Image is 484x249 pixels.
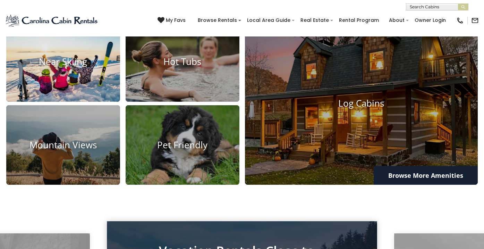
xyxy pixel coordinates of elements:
[244,15,294,26] a: Local Area Guide
[166,17,186,24] span: My Favs
[6,57,120,67] h4: Near Skiing
[6,22,120,102] a: Near Skiing
[5,14,99,27] img: Blue-2.png
[374,166,478,185] a: Browse More Amenities
[471,17,479,24] img: mail-regular-black.png
[385,15,408,26] a: About
[126,140,239,150] h4: Pet Friendly
[126,57,239,67] h4: Hot Tubs
[456,17,464,24] img: phone-regular-black.png
[126,22,239,102] a: Hot Tubs
[411,15,449,26] a: Owner Login
[6,140,120,150] h4: Mountain Views
[6,105,120,185] a: Mountain Views
[297,15,332,26] a: Real Estate
[158,17,187,24] a: My Favs
[126,105,239,185] a: Pet Friendly
[194,15,240,26] a: Browse Rentals
[245,22,478,185] a: Log Cabins
[245,98,478,109] h4: Log Cabins
[336,15,382,26] a: Rental Program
